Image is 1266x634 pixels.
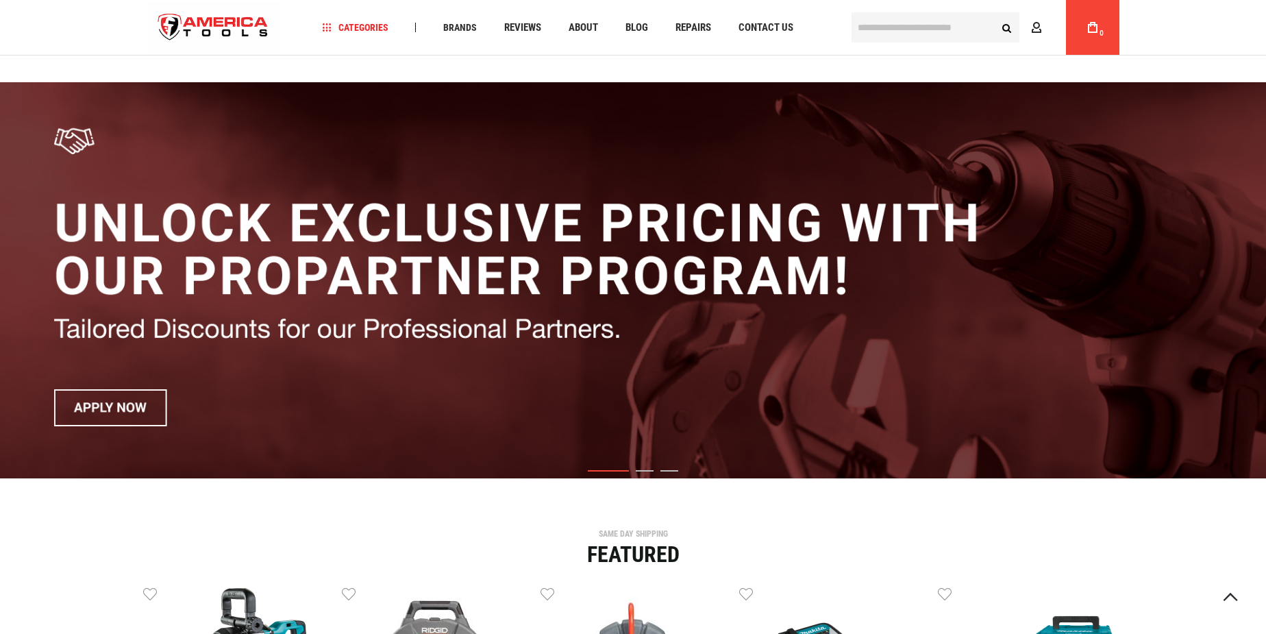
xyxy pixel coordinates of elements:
span: Reviews [504,23,541,33]
img: America Tools [147,2,280,53]
a: About [562,19,604,37]
a: Brands [437,19,483,37]
a: Categories [316,19,395,37]
span: Contact Us [738,23,793,33]
span: Categories [323,23,388,32]
span: Brands [443,23,477,32]
button: Search [993,14,1019,40]
a: Blog [619,19,654,37]
a: Contact Us [732,19,799,37]
span: Repairs [675,23,711,33]
a: store logo [147,2,280,53]
span: 0 [1100,29,1104,37]
span: Blog [625,23,648,33]
div: Featured [143,544,1123,565]
div: SAME DAY SHIPPING [143,530,1123,538]
a: Reviews [498,19,547,37]
a: Repairs [669,19,717,37]
span: About [569,23,598,33]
